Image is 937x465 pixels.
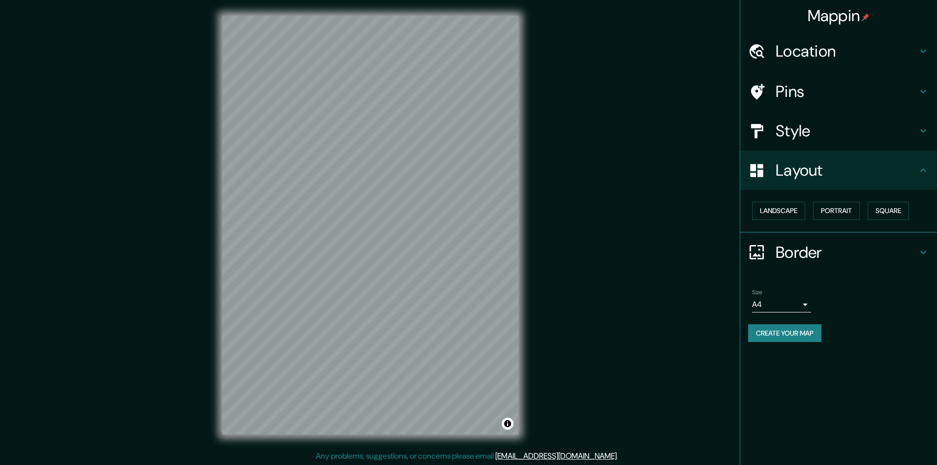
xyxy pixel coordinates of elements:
[776,243,917,262] h4: Border
[813,202,860,220] button: Portrait
[752,288,762,296] label: Size
[868,202,909,220] button: Square
[748,324,821,342] button: Create your map
[752,297,811,312] div: A4
[776,41,917,61] h4: Location
[776,121,917,141] h4: Style
[222,16,518,434] canvas: Map
[740,31,937,71] div: Location
[776,160,917,180] h4: Layout
[740,151,937,190] div: Layout
[316,450,618,462] p: Any problems, suggestions, or concerns please email .
[776,82,917,101] h4: Pins
[740,111,937,151] div: Style
[849,427,926,454] iframe: Help widget launcher
[618,450,620,462] div: .
[752,202,805,220] button: Landscape
[502,418,514,430] button: Toggle attribution
[620,450,622,462] div: .
[495,451,617,461] a: [EMAIL_ADDRESS][DOMAIN_NAME]
[740,233,937,272] div: Border
[740,72,937,111] div: Pins
[808,6,870,26] h4: Mappin
[862,13,870,21] img: pin-icon.png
